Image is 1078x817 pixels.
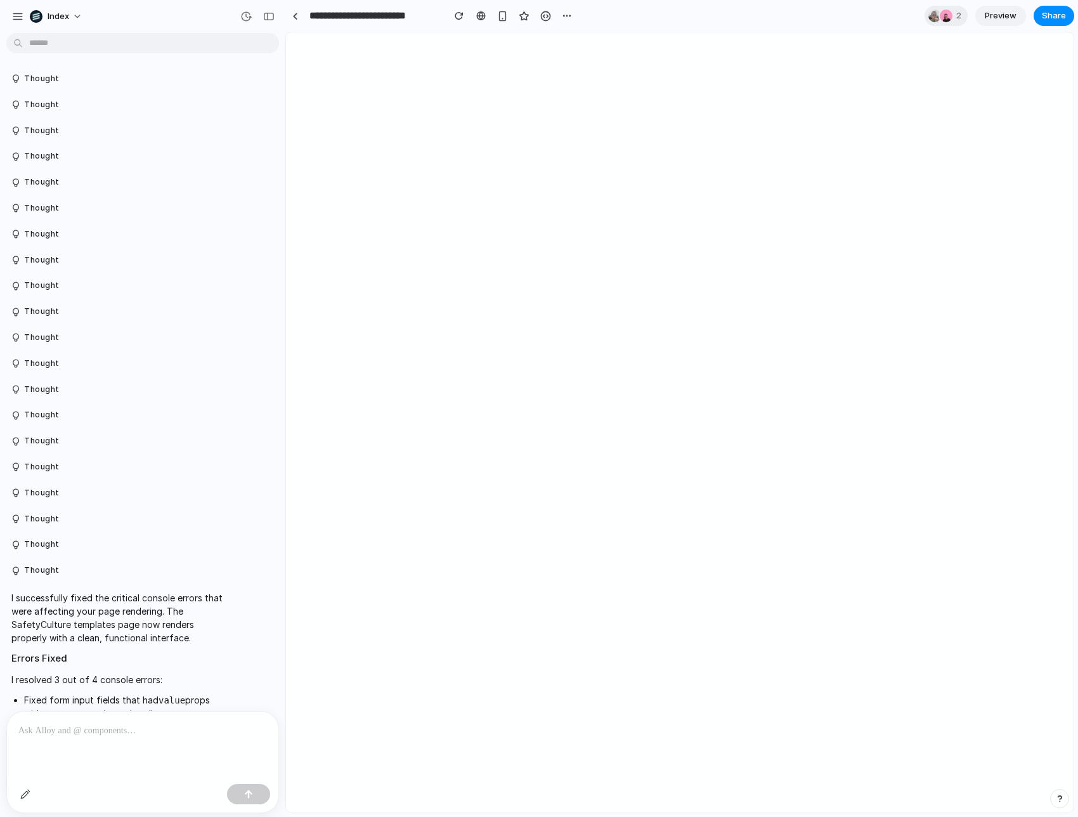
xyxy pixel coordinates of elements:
[48,10,69,23] span: Index
[25,6,89,27] button: Index
[11,651,223,666] h2: Errors Fixed
[956,10,965,22] span: 2
[925,6,968,26] div: 2
[88,709,130,719] code: onChange
[159,695,185,705] code: value
[1042,10,1066,22] span: Share
[975,6,1026,26] a: Preview
[1034,6,1074,26] button: Share
[11,591,223,644] p: I successfully fixed the critical console errors that were affecting your page rendering. The Saf...
[24,693,223,721] li: Fixed form input fields that had props without proper handlers
[11,673,223,686] p: I resolved 3 out of 4 console errors:
[985,10,1016,22] span: Preview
